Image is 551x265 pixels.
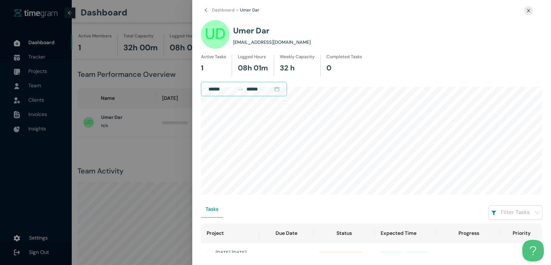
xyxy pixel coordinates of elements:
[206,205,218,213] div: Tasks
[375,223,437,243] th: Expected Time
[326,54,362,60] h1: Completed Tasks
[491,211,496,216] img: filterIcon
[240,7,259,13] span: Umer Dar
[238,62,268,74] h1: 08h 01m
[238,86,244,92] span: to
[212,7,235,13] span: Dashboard
[522,240,544,261] iframe: Toggle Customer Support
[233,39,311,46] h1: [EMAIL_ADDRESS][DOMAIN_NAME]
[437,223,501,243] th: Progress
[238,86,244,92] span: swap-right
[216,249,254,265] div: [DATE] [DATE] Tasks
[501,223,542,243] th: Priority
[201,62,203,74] h1: 1
[534,210,540,215] span: down
[204,8,212,14] span: left
[259,223,314,243] th: Due Date
[314,223,375,243] th: Status
[201,223,259,243] th: Project
[233,23,269,39] h1: Umer Dar
[201,54,226,60] h1: Active Tasks
[280,54,315,60] h1: Weekly Capacity
[319,251,362,262] span: in progress
[501,208,530,217] h1: Filter Tasks
[522,6,535,15] button: Close
[201,20,230,49] img: UserIcon
[526,8,531,13] span: close
[236,7,239,13] span: >
[238,54,266,60] h1: Logged Hours
[207,250,213,256] button: Collapse row
[280,62,295,74] h1: 32 h
[326,62,331,74] h1: 0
